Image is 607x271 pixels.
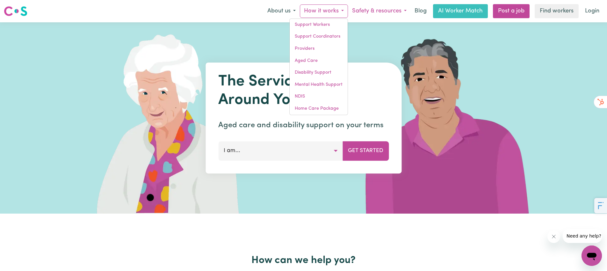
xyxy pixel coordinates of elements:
a: Blog [411,4,430,18]
img: Careseekers logo [4,5,27,17]
h2: How can we help you? [97,254,510,267]
a: Support Coordinators [290,31,348,43]
a: Post a job [493,4,530,18]
a: Aged Care [290,55,348,67]
a: Mental Health Support [290,79,348,91]
p: Aged care and disability support on your terms [218,120,389,131]
a: Home Care Package [290,103,348,115]
button: How it works [300,4,348,18]
a: Support Workers [290,19,348,31]
a: NDIS [290,91,348,103]
h1: The Service Built Around You [218,73,389,109]
iframe: Button to launch messaging window [582,245,602,266]
a: AI Worker Match [433,4,488,18]
button: About us [263,4,300,18]
iframe: Close message [547,230,560,243]
a: Careseekers logo [4,4,27,18]
a: Providers [290,43,348,55]
a: Login [581,4,603,18]
iframe: Message from company [563,229,602,243]
a: Disability Support [290,67,348,79]
button: I am... [218,141,343,160]
div: How it works [289,18,348,115]
a: Find workers [535,4,579,18]
button: Safety & resources [348,4,411,18]
button: Get Started [343,141,389,160]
